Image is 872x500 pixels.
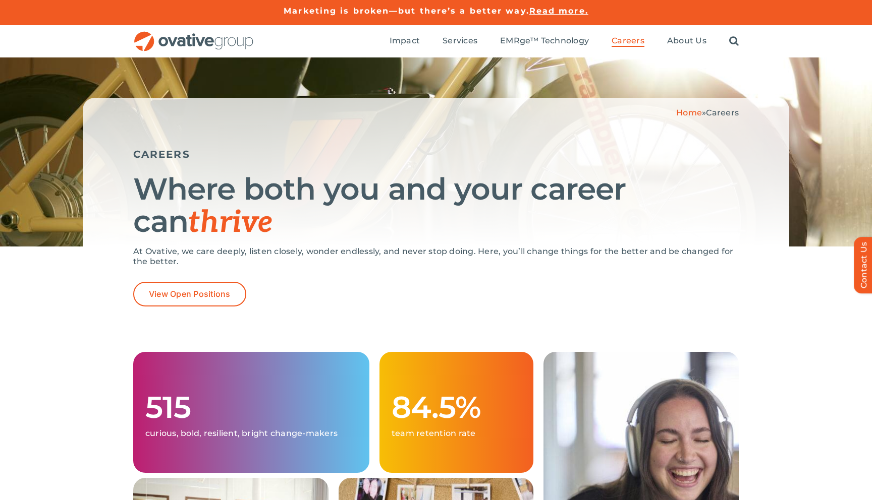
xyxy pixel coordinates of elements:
[133,246,739,267] p: At Ovative, we care deeply, listen closely, wonder endlessly, and never stop doing. Here, you’ll ...
[729,36,739,47] a: Search
[500,36,589,46] span: EMRge™ Technology
[133,173,739,239] h1: Where both you and your career can
[133,282,246,306] a: View Open Positions
[676,108,739,117] span: »
[149,289,231,299] span: View Open Positions
[392,391,521,423] h1: 84.5%
[529,6,588,16] a: Read more.
[667,36,706,47] a: About Us
[392,428,521,439] p: team retention rate
[145,391,357,423] h1: 515
[443,36,477,46] span: Services
[667,36,706,46] span: About Us
[500,36,589,47] a: EMRge™ Technology
[390,36,420,46] span: Impact
[612,36,644,47] a: Careers
[133,30,254,40] a: OG_Full_horizontal_RGB
[390,36,420,47] a: Impact
[612,36,644,46] span: Careers
[706,108,739,117] span: Careers
[145,428,357,439] p: curious, bold, resilient, bright change-makers
[443,36,477,47] a: Services
[676,108,702,117] a: Home
[188,205,272,241] span: thrive
[390,25,739,57] nav: Menu
[284,6,529,16] a: Marketing is broken—but there’s a better way.
[133,148,739,160] h5: CAREERS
